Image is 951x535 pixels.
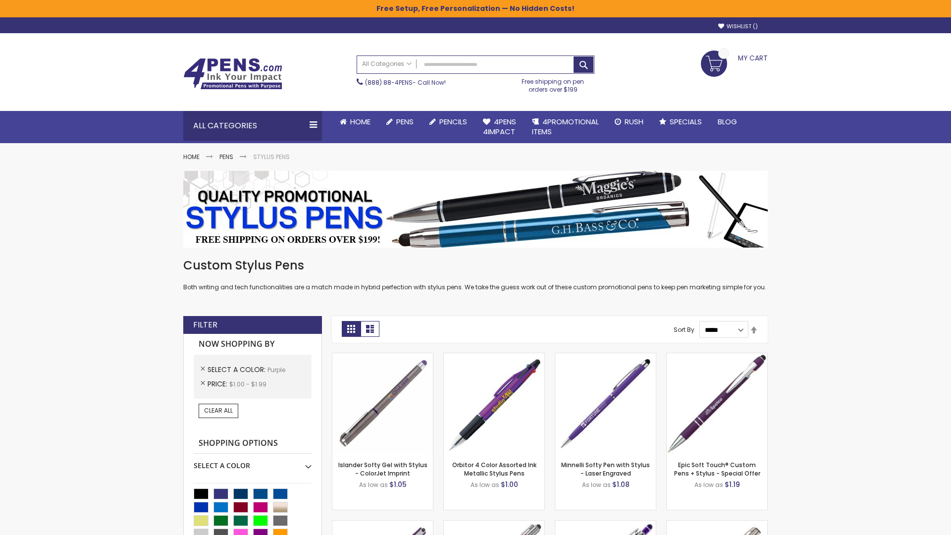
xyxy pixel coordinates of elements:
[332,353,433,454] img: Islander Softy Gel with Stylus - ColorJet Imprint-Purple
[501,480,518,489] span: $1.00
[532,116,599,137] span: 4PROMOTIONAL ITEMS
[667,353,767,361] a: 4P-MS8B-Purple
[607,111,651,133] a: Rush
[396,116,414,127] span: Pens
[183,58,282,90] img: 4Pens Custom Pens and Promotional Products
[512,74,595,94] div: Free shipping on pen orders over $199
[253,153,290,161] strong: Stylus Pens
[219,153,233,161] a: Pens
[208,379,229,389] span: Price
[267,366,285,374] span: Purple
[555,353,656,361] a: Minnelli Softy Pen with Stylus - Laser Engraved-Purple
[725,480,740,489] span: $1.19
[199,404,238,418] a: Clear All
[439,116,467,127] span: Pencils
[667,520,767,529] a: Tres-Chic Touch Pen - Standard Laser-Purple
[365,78,413,87] a: (888) 88-4PENS
[194,454,312,471] div: Select A Color
[674,461,760,477] a: Epic Soft Touch® Custom Pens + Stylus - Special Offer
[183,171,768,248] img: Stylus Pens
[183,153,200,161] a: Home
[338,461,427,477] a: Islander Softy Gel with Stylus - ColorJet Imprint
[667,353,767,454] img: 4P-MS8B-Purple
[229,380,266,388] span: $1.00 - $1.99
[694,481,723,489] span: As low as
[444,353,544,361] a: Orbitor 4 Color Assorted Ink Metallic Stylus Pens-Purple
[208,365,267,374] span: Select A Color
[194,433,312,454] strong: Shopping Options
[365,78,446,87] span: - Call Now!
[193,320,217,330] strong: Filter
[332,111,378,133] a: Home
[718,116,737,127] span: Blog
[357,56,417,72] a: All Categories
[342,321,361,337] strong: Grid
[452,461,536,477] a: Orbitor 4 Color Assorted Ink Metallic Stylus Pens
[378,111,422,133] a: Pens
[471,481,499,489] span: As low as
[582,481,611,489] span: As low as
[612,480,630,489] span: $1.08
[350,116,370,127] span: Home
[524,111,607,143] a: 4PROMOTIONALITEMS
[483,116,516,137] span: 4Pens 4impact
[183,258,768,273] h1: Custom Stylus Pens
[362,60,412,68] span: All Categories
[625,116,643,127] span: Rush
[670,116,702,127] span: Specials
[651,111,710,133] a: Specials
[444,353,544,454] img: Orbitor 4 Color Assorted Ink Metallic Stylus Pens-Purple
[194,334,312,355] strong: Now Shopping by
[422,111,475,133] a: Pencils
[674,325,694,334] label: Sort By
[444,520,544,529] a: Tres-Chic with Stylus Metal Pen - Standard Laser-Purple
[555,520,656,529] a: Phoenix Softy with Stylus Pen - Laser-Purple
[710,111,745,133] a: Blog
[718,23,758,30] a: Wishlist
[359,481,388,489] span: As low as
[183,258,768,292] div: Both writing and tech functionalities are a match made in hybrid perfection with stylus pens. We ...
[475,111,524,143] a: 4Pens4impact
[332,353,433,361] a: Islander Softy Gel with Stylus - ColorJet Imprint-Purple
[561,461,650,477] a: Minnelli Softy Pen with Stylus - Laser Engraved
[389,480,407,489] span: $1.05
[555,353,656,454] img: Minnelli Softy Pen with Stylus - Laser Engraved-Purple
[204,406,233,415] span: Clear All
[183,111,322,141] div: All Categories
[332,520,433,529] a: Avendale Velvet Touch Stylus Gel Pen-Purple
